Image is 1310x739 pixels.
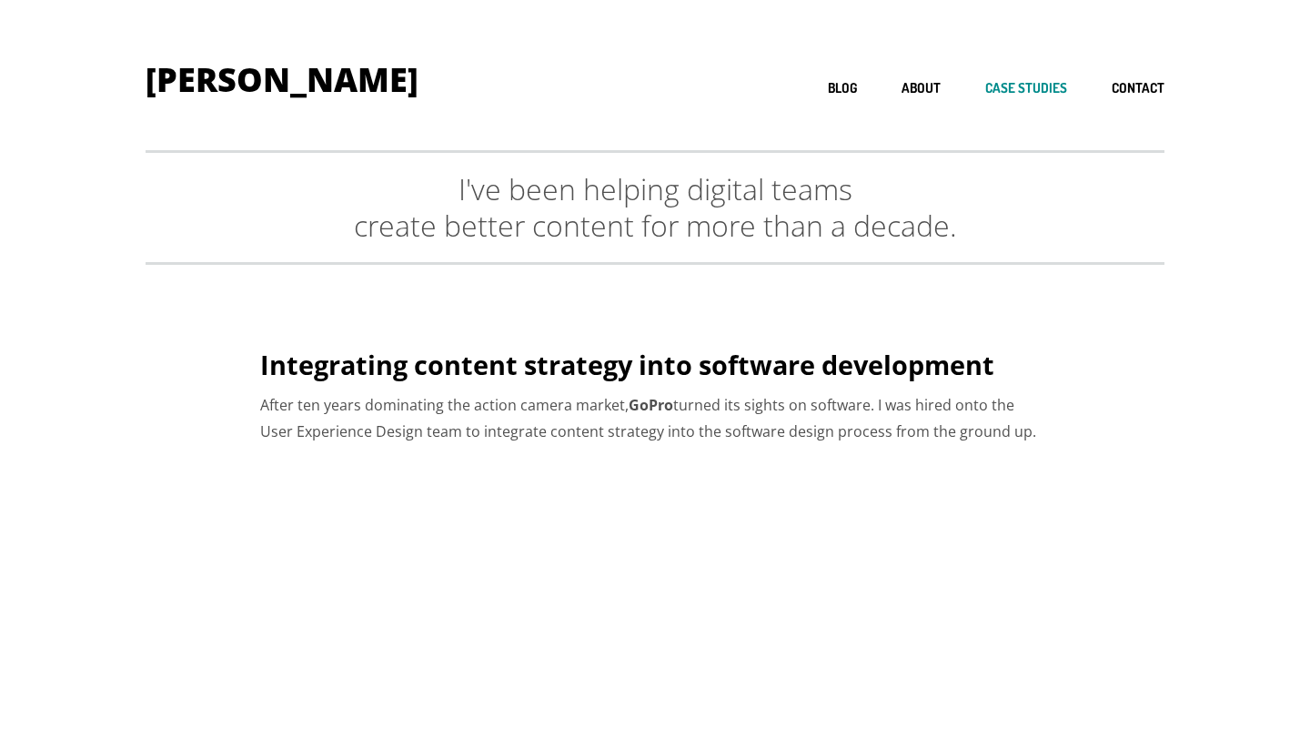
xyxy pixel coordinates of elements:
[629,395,673,415] strong: GoPro
[146,171,1164,244] p: I've been helping digital teams create better content for more than a decade.
[828,80,857,97] a: Blog
[146,64,418,96] h1: [PERSON_NAME]
[1112,80,1164,97] a: Contact
[985,80,1067,97] a: Case studies
[902,80,941,97] a: About
[260,347,1048,383] h2: Integrating content strategy into software development
[260,392,1048,445] p: After ten years dominating the action camera market, turned its sights on software. I was hired o...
